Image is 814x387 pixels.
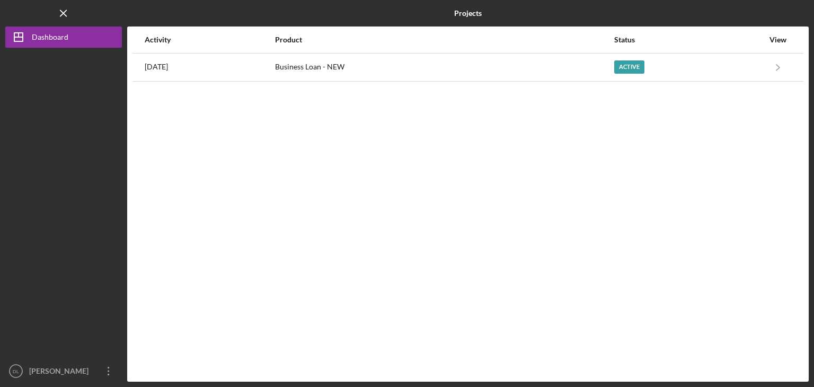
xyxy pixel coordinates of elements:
[5,27,122,48] button: Dashboard
[13,368,20,374] text: DL
[145,63,168,71] time: 2025-08-07 18:47
[454,9,482,17] b: Projects
[26,360,95,384] div: [PERSON_NAME]
[145,36,274,44] div: Activity
[275,36,613,44] div: Product
[614,60,644,74] div: Active
[275,54,613,81] div: Business Loan - NEW
[614,36,764,44] div: Status
[765,36,791,44] div: View
[32,27,68,50] div: Dashboard
[5,360,122,382] button: DL[PERSON_NAME]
